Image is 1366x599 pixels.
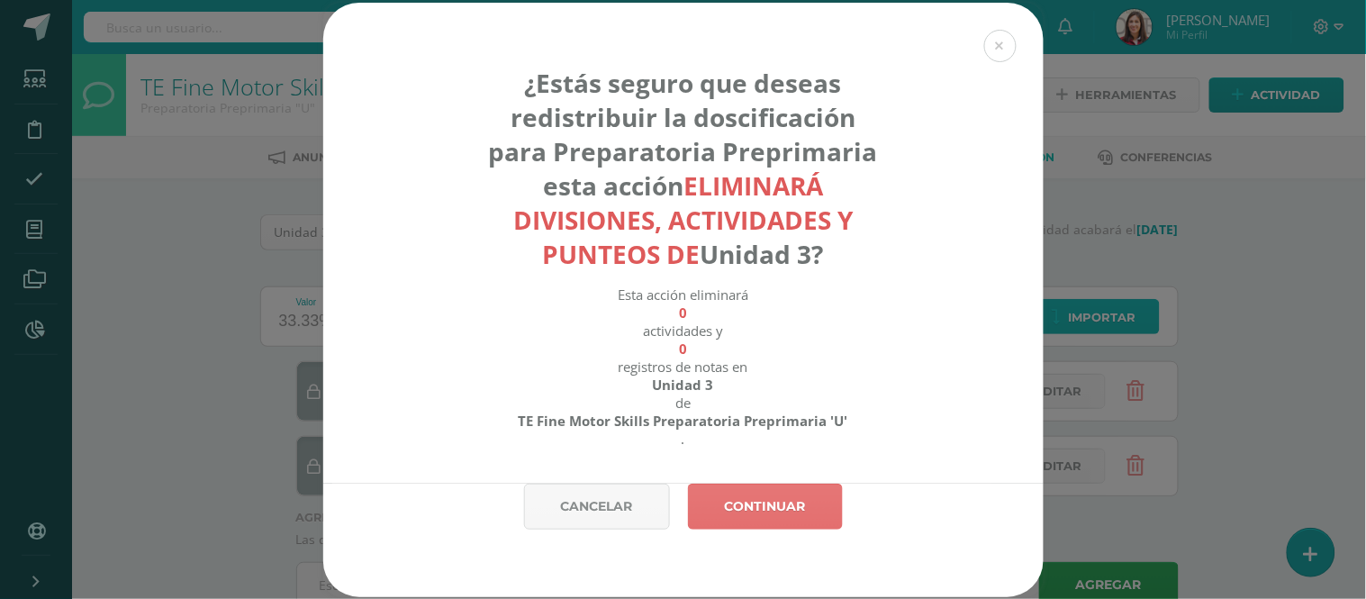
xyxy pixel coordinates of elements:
[484,66,882,271] h4: ¿Estás seguro que deseas redistribuir la doscificación para Preparatoria Preprimaria esta acción ...
[513,168,853,271] strong: eliminará divisiones, actividades y punteos de
[524,484,670,530] a: Cancelar
[653,376,714,394] strong: Unidad 3
[519,412,848,430] strong: TE Fine Motor Skills Preparatoria Preprimaria 'U'
[984,30,1017,62] button: Close (Esc)
[484,286,882,448] div: Esta acción eliminará actividades y registros de notas en de .
[688,484,843,530] a: Continuar
[679,304,687,322] strong: 0
[679,340,687,358] strong: 0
